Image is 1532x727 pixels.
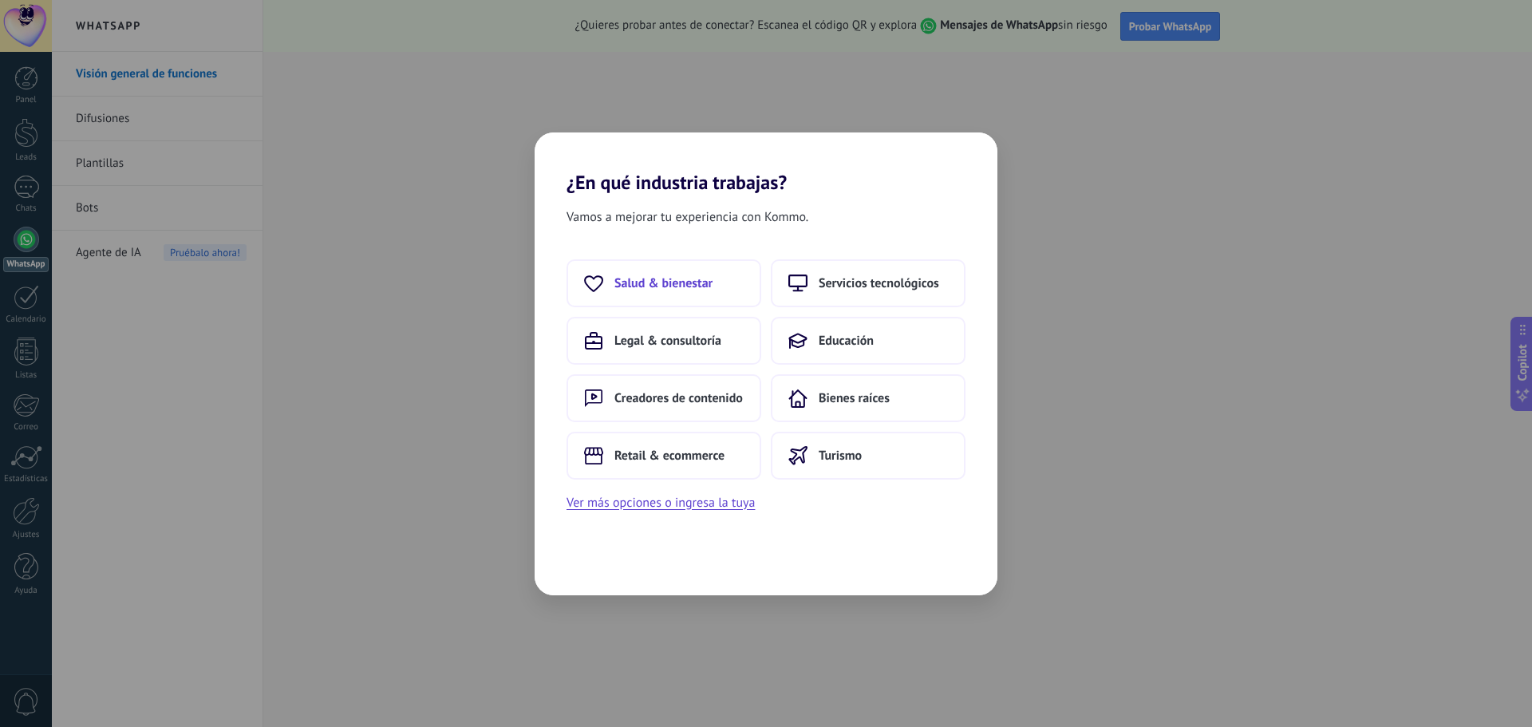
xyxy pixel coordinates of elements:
button: Educación [771,317,965,365]
span: Bienes raíces [819,390,890,406]
button: Bienes raíces [771,374,965,422]
span: Retail & ecommerce [614,448,725,464]
span: Legal & consultoría [614,333,721,349]
h2: ¿En qué industria trabajas? [535,132,997,194]
span: Educación [819,333,874,349]
span: Vamos a mejorar tu experiencia con Kommo. [567,207,808,227]
span: Turismo [819,448,862,464]
span: Salud & bienestar [614,275,713,291]
button: Creadores de contenido [567,374,761,422]
button: Legal & consultoría [567,317,761,365]
button: Servicios tecnológicos [771,259,965,307]
button: Salud & bienestar [567,259,761,307]
span: Creadores de contenido [614,390,743,406]
button: Retail & ecommerce [567,432,761,480]
span: Servicios tecnológicos [819,275,939,291]
button: Ver más opciones o ingresa la tuya [567,492,755,513]
button: Turismo [771,432,965,480]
